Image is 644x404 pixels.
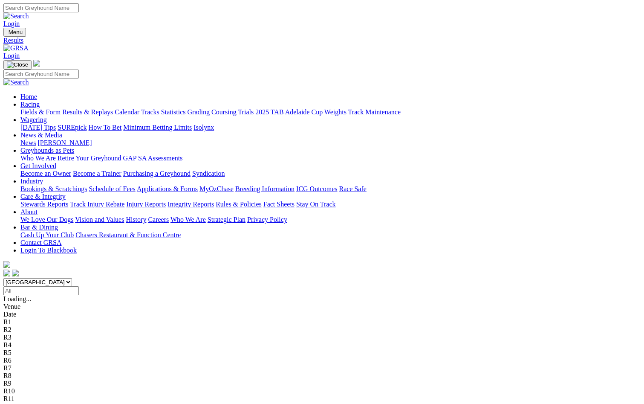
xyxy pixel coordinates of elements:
div: Racing [20,108,641,116]
a: Bar & Dining [20,224,58,231]
input: Select date [3,286,79,295]
a: Syndication [192,170,225,177]
a: MyOzChase [199,185,234,192]
a: GAP SA Assessments [123,154,183,162]
a: Applications & Forms [137,185,198,192]
img: logo-grsa-white.png [33,60,40,67]
div: R7 [3,364,641,372]
button: Toggle navigation [3,60,32,70]
a: How To Bet [89,124,122,131]
div: R5 [3,349,641,357]
a: Isolynx [193,124,214,131]
a: Schedule of Fees [89,185,135,192]
a: Track Maintenance [348,108,401,116]
a: Fact Sheets [263,201,295,208]
div: Venue [3,303,641,311]
img: logo-grsa-white.png [3,261,10,268]
a: News & Media [20,131,62,139]
span: Menu [9,29,23,35]
a: Race Safe [339,185,366,192]
a: Statistics [161,108,186,116]
a: Login [3,20,20,27]
a: Rules & Policies [216,201,262,208]
div: R2 [3,326,641,334]
div: R10 [3,387,641,395]
div: News & Media [20,139,641,147]
div: R6 [3,357,641,364]
a: We Love Our Dogs [20,216,73,223]
a: Racing [20,101,40,108]
a: Coursing [211,108,237,116]
a: Privacy Policy [247,216,287,223]
a: Trials [238,108,254,116]
input: Search [3,3,79,12]
img: twitter.svg [12,270,19,276]
div: R4 [3,341,641,349]
a: Retire Your Greyhound [58,154,121,162]
span: Loading... [3,295,31,302]
a: Industry [20,177,43,185]
a: Integrity Reports [167,201,214,208]
div: About [20,216,641,224]
a: Grading [188,108,210,116]
a: History [126,216,146,223]
a: Minimum Betting Limits [123,124,192,131]
img: facebook.svg [3,270,10,276]
a: Purchasing a Greyhound [123,170,191,177]
a: Weights [324,108,347,116]
div: R3 [3,334,641,341]
a: Get Involved [20,162,56,169]
a: Track Injury Rebate [70,201,124,208]
div: Greyhounds as Pets [20,154,641,162]
div: R9 [3,380,641,387]
a: Home [20,93,37,100]
div: Date [3,311,641,318]
a: Results [3,37,641,44]
a: [DATE] Tips [20,124,56,131]
a: Care & Integrity [20,193,66,200]
a: About [20,208,38,215]
div: Industry [20,185,641,193]
a: Contact GRSA [20,239,61,246]
a: Strategic Plan [208,216,245,223]
div: Care & Integrity [20,201,641,208]
a: Who We Are [170,216,206,223]
input: Search [3,70,79,78]
a: Login To Blackbook [20,247,77,254]
div: Get Involved [20,170,641,177]
div: R1 [3,318,641,326]
a: Become an Owner [20,170,71,177]
a: SUREpick [58,124,87,131]
div: R8 [3,372,641,380]
a: Bookings & Scratchings [20,185,87,192]
a: Who We Are [20,154,56,162]
a: Become a Trainer [73,170,121,177]
a: Stewards Reports [20,201,68,208]
img: Search [3,12,29,20]
a: Greyhounds as Pets [20,147,74,154]
a: Wagering [20,116,47,123]
a: News [20,139,36,146]
div: Bar & Dining [20,231,641,239]
div: Wagering [20,124,641,131]
a: Vision and Values [75,216,124,223]
img: GRSA [3,44,29,52]
a: Careers [148,216,169,223]
a: Login [3,52,20,59]
div: R11 [3,395,641,403]
a: Tracks [141,108,159,116]
a: 2025 TAB Adelaide Cup [255,108,323,116]
a: Results & Replays [62,108,113,116]
a: Stay On Track [296,201,335,208]
a: Breeding Information [235,185,295,192]
button: Toggle navigation [3,28,26,37]
a: Chasers Restaurant & Function Centre [75,231,181,238]
a: Calendar [115,108,139,116]
a: Fields & Form [20,108,61,116]
a: Cash Up Your Club [20,231,74,238]
a: ICG Outcomes [296,185,337,192]
a: Injury Reports [126,201,166,208]
a: [PERSON_NAME] [38,139,92,146]
img: Close [7,61,28,68]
